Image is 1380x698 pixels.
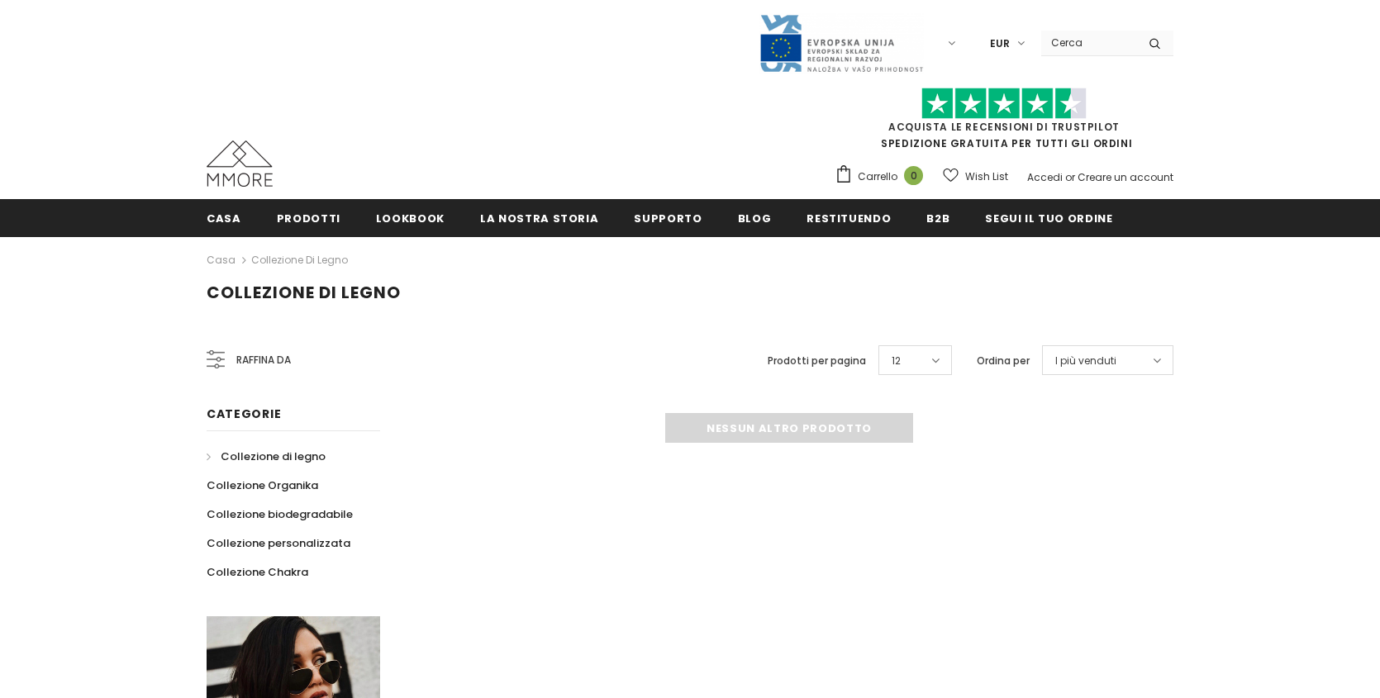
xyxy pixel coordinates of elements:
span: EUR [990,36,1010,52]
span: Carrello [858,169,897,185]
a: Collezione di legno [207,442,326,471]
a: Carrello 0 [835,164,931,189]
label: Prodotti per pagina [768,353,866,369]
a: Lookbook [376,199,445,236]
img: Casi MMORE [207,140,273,187]
span: Blog [738,211,772,226]
span: I più venduti [1055,353,1116,369]
span: Lookbook [376,211,445,226]
span: B2B [926,211,949,226]
a: supporto [634,199,702,236]
span: 0 [904,166,923,185]
span: Collezione di legno [221,449,326,464]
span: or [1065,170,1075,184]
a: Collezione personalizzata [207,529,350,558]
a: B2B [926,199,949,236]
a: Blog [738,199,772,236]
a: La nostra storia [480,199,598,236]
a: Prodotti [277,199,340,236]
a: Javni Razpis [759,36,924,50]
a: Segui il tuo ordine [985,199,1112,236]
span: Categorie [207,406,281,422]
span: SPEDIZIONE GRATUITA PER TUTTI GLI ORDINI [835,95,1173,150]
span: La nostra storia [480,211,598,226]
a: Acquista le recensioni di TrustPilot [888,120,1120,134]
a: Creare un account [1078,170,1173,184]
a: Collezione Chakra [207,558,308,586]
a: Collezione biodegradabile [207,500,353,529]
span: Collezione Organika [207,477,318,493]
a: Accedi [1027,170,1063,184]
span: 12 [892,353,901,369]
span: Prodotti [277,211,340,226]
span: Raffina da [236,351,291,369]
a: Casa [207,250,236,270]
img: Fidati di Pilot Stars [921,88,1087,120]
span: Casa [207,211,241,226]
span: Segui il tuo ordine [985,211,1112,226]
a: Collezione di legno [251,253,348,267]
span: supporto [634,211,702,226]
span: Collezione Chakra [207,564,308,580]
a: Wish List [943,162,1008,191]
img: Javni Razpis [759,13,924,74]
span: Collezione di legno [207,281,401,304]
a: Collezione Organika [207,471,318,500]
span: Collezione personalizzata [207,535,350,551]
span: Wish List [965,169,1008,185]
span: Collezione biodegradabile [207,506,353,522]
input: Search Site [1041,31,1136,55]
label: Ordina per [977,353,1030,369]
span: Restituendo [807,211,891,226]
a: Casa [207,199,241,236]
a: Restituendo [807,199,891,236]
